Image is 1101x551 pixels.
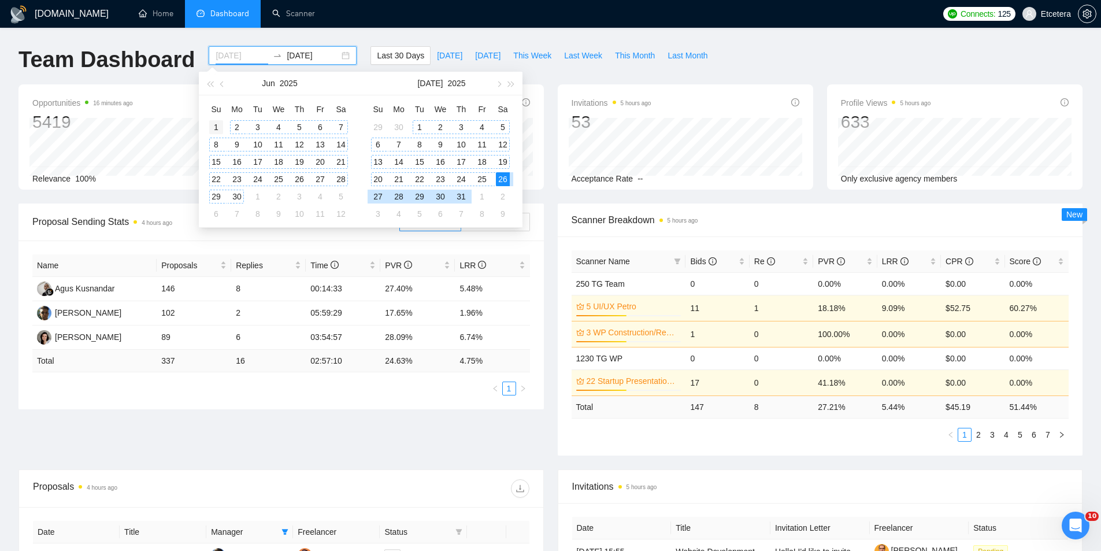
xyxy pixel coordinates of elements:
[841,96,931,110] span: Profile Views
[472,205,492,223] td: 2025-08-08
[313,207,327,221] div: 11
[572,174,633,183] span: Acceptance Rate
[492,119,513,136] td: 2025-07-05
[1061,98,1069,106] span: info-circle
[451,136,472,153] td: 2025-07-10
[247,119,268,136] td: 2025-06-03
[55,306,121,319] div: [PERSON_NAME]
[392,172,406,186] div: 21
[576,354,623,363] a: 1230 TG WP
[368,100,388,119] th: Su
[475,120,489,134] div: 4
[947,431,954,438] span: left
[1010,257,1041,266] span: Score
[272,120,286,134] div: 4
[247,100,268,119] th: Tu
[958,428,971,441] a: 1
[454,155,468,169] div: 17
[437,49,462,62] span: [DATE]
[511,484,529,493] span: download
[268,188,289,205] td: 2025-07-02
[371,120,385,134] div: 29
[377,49,424,62] span: Last 30 Days
[310,119,331,136] td: 2025-06-06
[310,153,331,171] td: 2025-06-20
[1000,428,1013,441] a: 4
[587,326,679,339] a: 3 WP Construction/Real Estate Website Development ([PERSON_NAME] B)
[409,153,430,171] td: 2025-07-15
[273,51,282,60] span: swap-right
[668,217,698,224] time: 5 hours ago
[507,46,558,65] button: This Week
[1066,210,1083,219] span: New
[621,100,651,106] time: 5 hours ago
[502,382,516,395] li: 1
[451,153,472,171] td: 2025-07-17
[413,190,427,204] div: 29
[1041,428,1055,442] li: 7
[251,207,265,221] div: 8
[433,207,447,221] div: 6
[37,332,121,341] a: TT[PERSON_NAME]
[409,100,430,119] th: Tu
[392,155,406,169] div: 14
[209,138,223,151] div: 8
[430,188,451,205] td: 2025-07-30
[247,171,268,188] td: 2025-06-24
[492,153,513,171] td: 2025-07-19
[475,138,489,151] div: 11
[431,46,469,65] button: [DATE]
[433,190,447,204] div: 30
[1062,512,1089,539] iframe: Intercom live chat
[672,253,683,270] span: filter
[230,172,244,186] div: 23
[674,258,681,265] span: filter
[210,9,249,19] span: Dashboard
[247,188,268,205] td: 2025-07-01
[310,100,331,119] th: Fr
[331,188,351,205] td: 2025-07-05
[451,171,472,188] td: 2025-07-24
[289,100,310,119] th: Th
[841,111,931,133] div: 633
[230,120,244,134] div: 2
[292,138,306,151] div: 12
[433,138,447,151] div: 9
[368,153,388,171] td: 2025-07-13
[368,136,388,153] td: 2025-07-06
[767,257,775,265] span: info-circle
[413,138,427,151] div: 8
[999,428,1013,442] li: 4
[392,138,406,151] div: 7
[496,190,510,204] div: 2
[209,155,223,169] div: 15
[1014,428,1026,441] a: 5
[292,155,306,169] div: 19
[409,188,430,205] td: 2025-07-29
[227,171,247,188] td: 2025-06-23
[986,428,999,441] a: 3
[841,174,958,183] span: Only exclusive agency members
[32,111,133,133] div: 5419
[985,428,999,442] li: 3
[417,72,443,95] button: [DATE]
[576,279,625,289] a: 250 TG Team
[32,215,399,229] span: Proposal Sending Stats
[37,282,51,296] img: AK
[331,136,351,153] td: 2025-06-14
[492,171,513,188] td: 2025-07-26
[247,136,268,153] td: 2025-06-10
[331,153,351,171] td: 2025-06-21
[37,283,115,293] a: AKAgus Kusnandar
[46,288,54,296] img: gigradar-bm.png
[331,205,351,223] td: 2025-07-12
[37,308,121,317] a: AP[PERSON_NAME]
[32,174,71,183] span: Relevance
[247,205,268,223] td: 2025-07-08
[1013,428,1027,442] li: 5
[469,46,507,65] button: [DATE]
[392,120,406,134] div: 30
[289,136,310,153] td: 2025-06-12
[292,172,306,186] div: 26
[455,528,462,535] span: filter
